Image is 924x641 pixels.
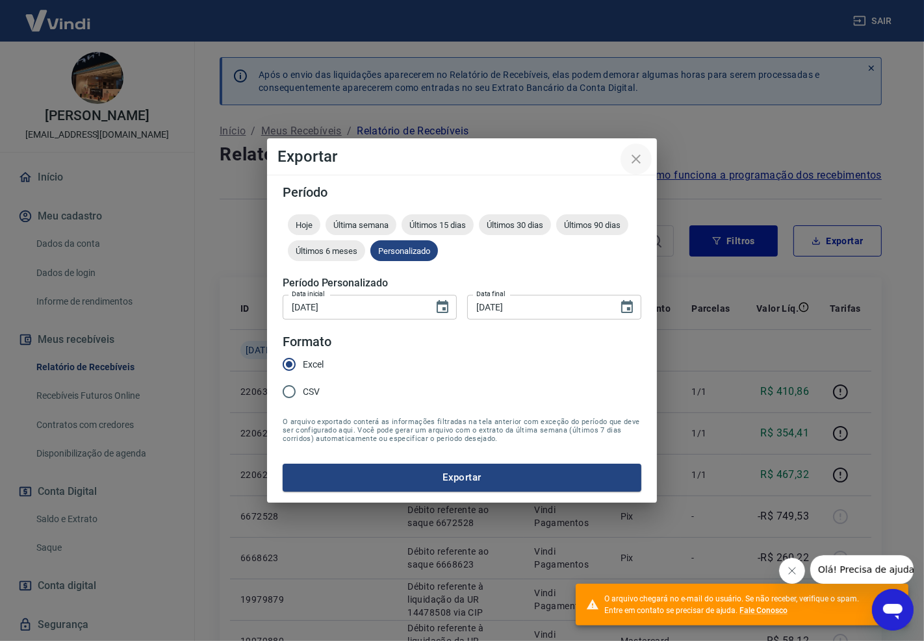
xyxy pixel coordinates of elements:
legend: Formato [283,333,331,351]
button: Choose date, selected date is 1 de jul de 2025 [430,294,456,320]
div: Personalizado [370,240,438,261]
h5: Período [283,186,641,199]
span: Hoje [288,220,320,230]
iframe: Fechar mensagem [779,558,805,584]
button: close [621,144,652,175]
span: Excel [303,358,324,371]
div: Últimos 15 dias [402,214,474,235]
span: Olá! Precisa de ajuda? [8,9,109,19]
iframe: Botão para abrir a janela de mensagens [872,589,914,631]
div: Últimos 90 dias [556,214,628,235]
span: Última semana [326,220,396,230]
button: Choose date, selected date is 31 de jul de 2025 [614,294,640,320]
button: Exportar [283,464,641,491]
input: DD/MM/YYYY [283,295,424,319]
span: Últimos 6 meses [288,246,365,256]
span: Últimos 90 dias [556,220,628,230]
input: DD/MM/YYYY [467,295,609,319]
a: Fale Conosco [739,606,788,615]
h5: Período Personalizado [283,277,641,290]
div: O arquivo chegará no e-mail do usuário. Se não receber, verifique o spam. Entre em contato se pre... [604,593,864,616]
span: CSV [303,385,320,399]
span: O arquivo exportado conterá as informações filtradas na tela anterior com exceção do período que ... [283,418,641,443]
h4: Exportar [277,149,647,164]
div: Última semana [326,214,396,235]
span: Últimos 30 dias [479,220,551,230]
div: Últimos 30 dias [479,214,551,235]
label: Data inicial [292,289,325,299]
span: Últimos 15 dias [402,220,474,230]
div: Hoje [288,214,320,235]
div: Últimos 6 meses [288,240,365,261]
iframe: Mensagem da empresa [810,555,914,584]
span: Personalizado [370,246,438,256]
label: Data final [476,289,506,299]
